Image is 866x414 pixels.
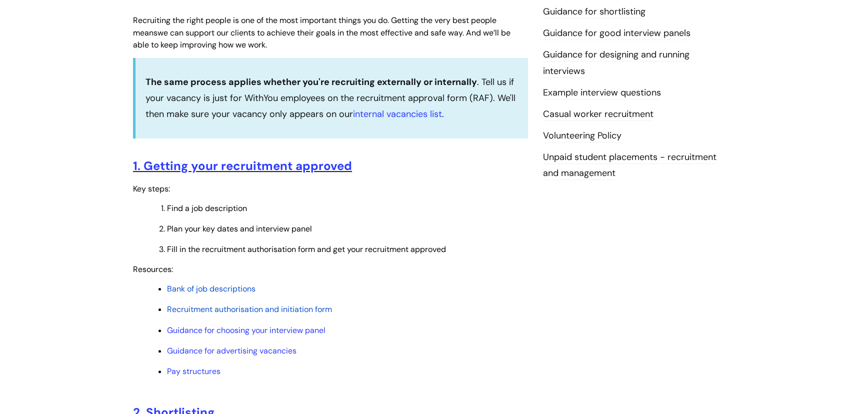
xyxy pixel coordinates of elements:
a: internal vacancies list [353,108,442,120]
span: Plan your key dates and interview panel [167,223,312,234]
p: . Tell us if your vacancy is just for WithYou employees on the recruitment approval form (RAF). W... [145,74,518,122]
span: Find a job description [167,203,247,213]
a: Guidance for choosing your interview panel [167,325,325,335]
a: Recruitment authorisation and initiation form [167,304,332,314]
a: Guidance for good interview panels [543,27,690,40]
a: Bank of job descriptions [167,283,255,294]
a: Guidance for shortlisting [543,5,645,18]
span: Key steps: [133,183,170,194]
a: Pay structures [167,366,220,376]
span: Recruiting the right people is one of the most important things you do. Getting the very best peo... [133,15,496,38]
span: we can support our clients to achieve their goals in the most effective and safe way. And we’ll b... [133,27,510,50]
strong: The same process applies whether you're recruiting externally or internally [145,76,477,88]
a: 1. Getting your recruitment approved [133,158,352,173]
a: Casual worker recruitment [543,108,653,121]
a: Guidance for designing and running interviews [543,48,689,77]
a: Guidance for advertising vacancies [167,345,296,356]
span: Fill in the recruitment authorisation form and get your recruitment approved [167,244,446,254]
span: Resources: [133,264,173,274]
a: Volunteering Policy [543,129,621,142]
a: Unpaid student placements - recruitment and management [543,151,716,180]
a: Example interview questions [543,86,661,99]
